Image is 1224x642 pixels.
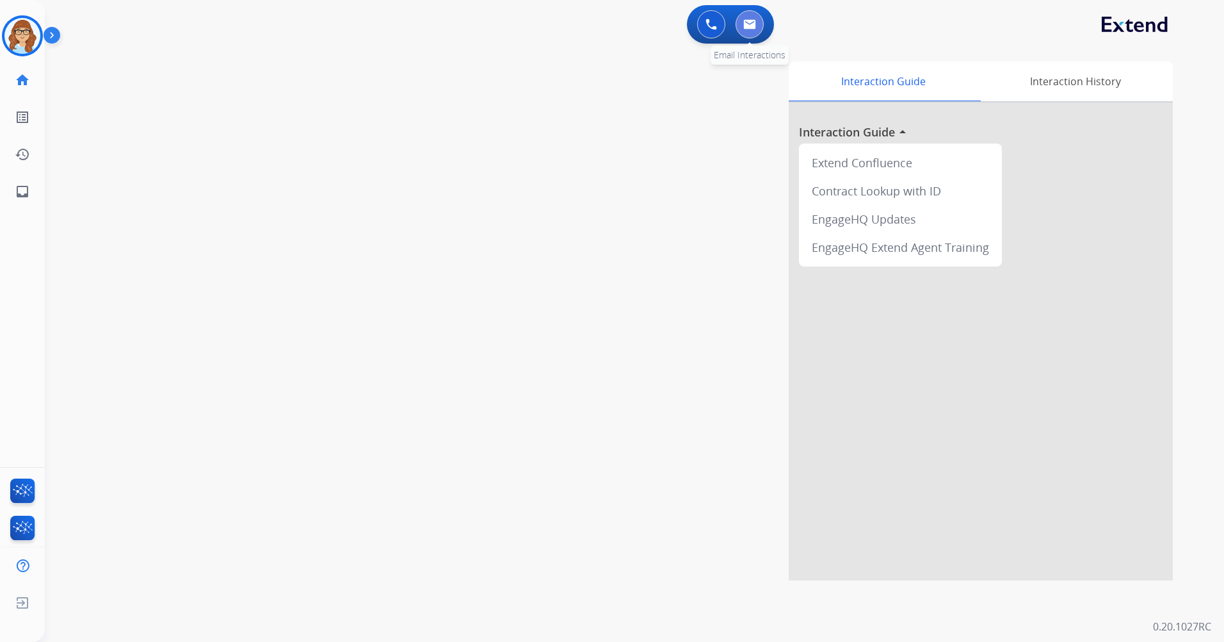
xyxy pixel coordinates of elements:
[15,110,30,125] mat-icon: list_alt
[978,62,1173,101] div: Interaction History
[714,49,785,61] span: Email Interactions
[804,205,997,233] div: EngageHQ Updates
[15,184,30,199] mat-icon: inbox
[1153,619,1211,634] p: 0.20.1027RC
[804,233,997,261] div: EngageHQ Extend Agent Training
[15,147,30,162] mat-icon: history
[15,72,30,88] mat-icon: home
[789,62,978,101] div: Interaction Guide
[4,18,40,54] img: avatar
[804,149,997,177] div: Extend Confluence
[804,177,997,205] div: Contract Lookup with ID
